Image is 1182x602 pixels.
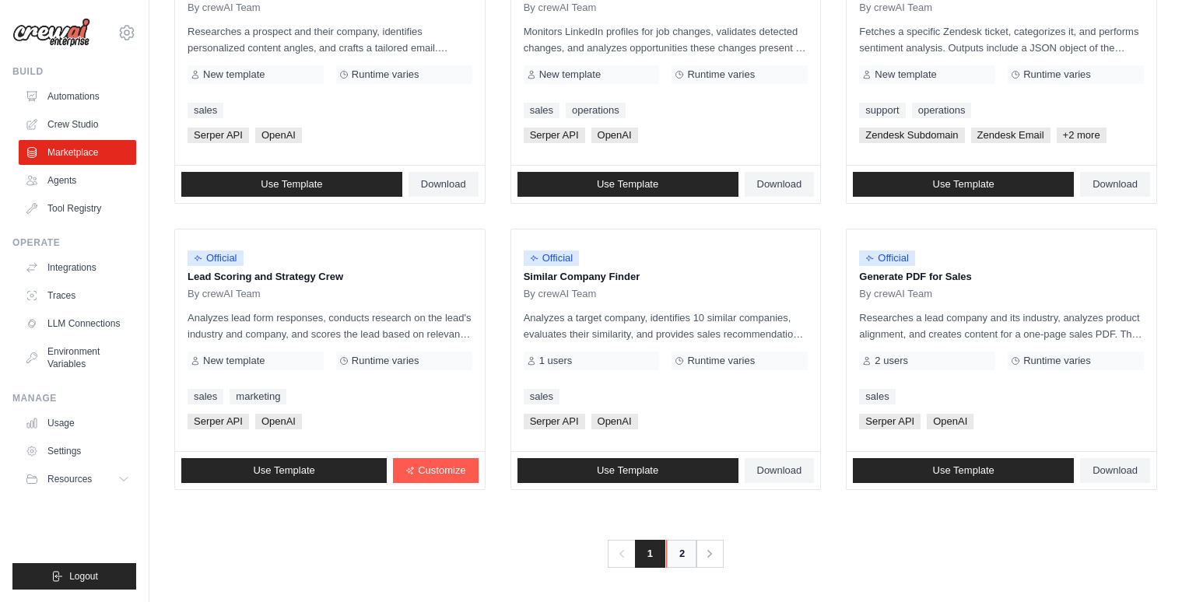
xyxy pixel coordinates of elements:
[912,103,972,118] a: operations
[524,414,585,429] span: Serper API
[853,458,1074,483] a: Use Template
[524,128,585,143] span: Serper API
[19,439,136,464] a: Settings
[393,458,478,483] a: Customize
[1093,464,1138,477] span: Download
[19,112,136,137] a: Crew Studio
[188,269,472,285] p: Lead Scoring and Strategy Crew
[757,178,802,191] span: Download
[19,84,136,109] a: Automations
[19,467,136,492] button: Resources
[19,140,136,165] a: Marketplace
[47,473,92,485] span: Resources
[19,339,136,376] a: Environment Variables
[1093,178,1138,191] span: Download
[181,172,402,197] a: Use Template
[859,288,932,300] span: By crewAI Team
[517,458,738,483] a: Use Template
[19,255,136,280] a: Integrations
[19,411,136,436] a: Usage
[853,172,1074,197] a: Use Template
[19,311,136,336] a: LLM Connections
[933,464,994,477] span: Use Template
[859,128,964,143] span: Zendesk Subdomain
[517,172,738,197] a: Use Template
[230,389,286,404] a: marketing
[687,68,755,81] span: Runtime varies
[524,288,597,300] span: By crewAI Team
[12,563,136,590] button: Logout
[1080,172,1150,197] a: Download
[181,458,387,483] a: Use Template
[188,250,244,266] span: Official
[261,178,322,191] span: Use Template
[597,464,658,477] span: Use Template
[188,23,472,56] p: Researches a prospect and their company, identifies personalized content angles, and crafts a tai...
[188,288,261,300] span: By crewAI Team
[859,310,1144,342] p: Researches a lead company and its industry, analyzes product alignment, and creates content for a...
[188,389,223,404] a: sales
[1023,355,1091,367] span: Runtime varies
[635,540,665,568] span: 1
[1057,128,1107,143] span: +2 more
[566,103,626,118] a: operations
[12,65,136,78] div: Build
[255,128,302,143] span: OpenAI
[757,464,802,477] span: Download
[859,2,932,14] span: By crewAI Team
[203,68,265,81] span: New template
[524,250,580,266] span: Official
[188,103,223,118] a: sales
[188,310,472,342] p: Analyzes lead form responses, conducts research on the lead's industry and company, and scores th...
[971,128,1050,143] span: Zendesk Email
[608,540,724,568] nav: Pagination
[933,178,994,191] span: Use Template
[875,68,936,81] span: New template
[745,172,815,197] a: Download
[352,68,419,81] span: Runtime varies
[418,464,465,477] span: Customize
[188,414,249,429] span: Serper API
[1080,458,1150,483] a: Download
[12,236,136,249] div: Operate
[12,392,136,404] div: Manage
[524,23,808,56] p: Monitors LinkedIn profiles for job changes, validates detected changes, and analyzes opportunitie...
[859,389,895,404] a: sales
[745,458,815,483] a: Download
[524,389,559,404] a: sales
[188,2,261,14] span: By crewAI Team
[203,355,265,367] span: New template
[421,178,466,191] span: Download
[524,103,559,118] a: sales
[875,355,908,367] span: 2 users
[524,310,808,342] p: Analyzes a target company, identifies 10 similar companies, evaluates their similarity, and provi...
[927,414,973,429] span: OpenAI
[859,250,915,266] span: Official
[19,196,136,221] a: Tool Registry
[597,178,658,191] span: Use Template
[255,414,302,429] span: OpenAI
[409,172,479,197] a: Download
[687,355,755,367] span: Runtime varies
[591,128,638,143] span: OpenAI
[524,2,597,14] span: By crewAI Team
[859,269,1144,285] p: Generate PDF for Sales
[352,355,419,367] span: Runtime varies
[12,18,90,47] img: Logo
[19,283,136,308] a: Traces
[539,68,601,81] span: New template
[188,128,249,143] span: Serper API
[524,269,808,285] p: Similar Company Finder
[591,414,638,429] span: OpenAI
[539,355,573,367] span: 1 users
[1023,68,1091,81] span: Runtime varies
[19,168,136,193] a: Agents
[666,540,697,568] a: 2
[859,414,921,429] span: Serper API
[859,23,1144,56] p: Fetches a specific Zendesk ticket, categorizes it, and performs sentiment analysis. Outputs inclu...
[253,464,314,477] span: Use Template
[69,570,98,583] span: Logout
[859,103,905,118] a: support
